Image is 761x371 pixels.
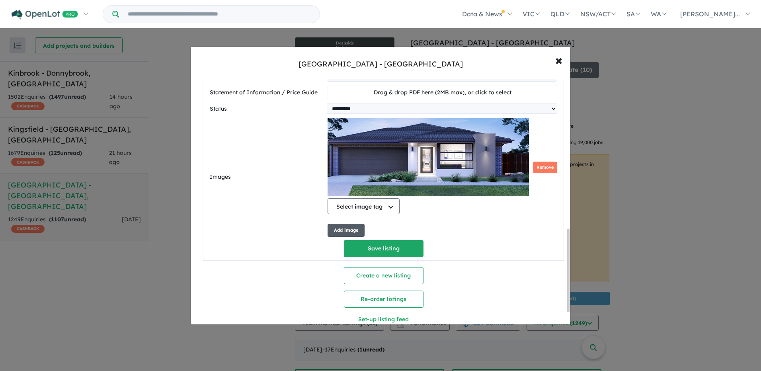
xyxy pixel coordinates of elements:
div: [GEOGRAPHIC_DATA] - [GEOGRAPHIC_DATA] [299,59,463,69]
span: Drag & drop PDF here (2MB max), or click to select [374,89,511,96]
span: [PERSON_NAME]... [680,10,740,18]
button: Add image [328,224,365,237]
img: Openlot PRO Logo White [12,10,78,20]
span: × [555,51,562,68]
button: Set-up listing feed [293,311,474,328]
button: Re-order listings [344,291,423,308]
button: Remove [533,162,557,173]
button: Select image tag [328,198,400,214]
label: Status [210,104,324,114]
button: Save listing [344,240,423,257]
label: Images [210,172,324,182]
input: Try estate name, suburb, builder or developer [121,6,318,23]
button: Create a new listing [344,267,423,284]
label: Statement of Information / Price Guide [210,88,324,98]
img: reAGDFF26nNJy5oHO0X3IVkbfZ0f8P8KvuPIqPSNMAAAAASUVORK5CYII= [328,117,529,197]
